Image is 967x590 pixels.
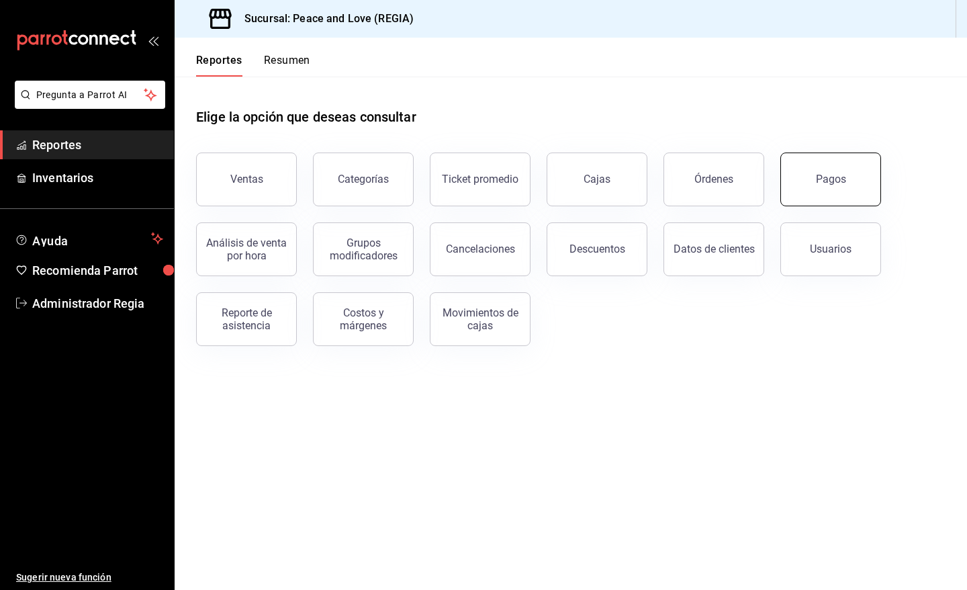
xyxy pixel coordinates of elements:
button: Datos de clientes [663,222,764,276]
span: Pregunta a Parrot AI [36,88,144,102]
button: Reportes [196,54,242,77]
div: Cajas [584,173,610,185]
button: Ticket promedio [430,153,531,206]
span: Sugerir nueva función [16,571,163,585]
div: Ventas [230,173,263,185]
div: Ticket promedio [442,173,518,185]
button: Costos y márgenes [313,292,414,346]
button: Resumen [264,54,310,77]
h1: Elige la opción que deseas consultar [196,107,416,127]
div: Costos y márgenes [322,306,405,332]
h3: Sucursal: Peace and Love (REGIA) [234,11,414,27]
div: Descuentos [569,243,625,255]
div: Análisis de venta por hora [205,237,288,262]
button: Grupos modificadores [313,222,414,276]
div: Usuarios [810,243,851,255]
button: Movimientos de cajas [430,292,531,346]
div: Movimientos de cajas [439,306,522,332]
span: Administrador Regia [32,294,163,312]
button: Ventas [196,153,297,206]
div: Grupos modificadores [322,237,405,262]
span: Reportes [32,136,163,154]
div: Categorías [338,173,389,185]
span: Recomienda Parrot [32,261,163,280]
button: Cajas [547,153,647,206]
button: Pregunta a Parrot AI [15,81,165,109]
div: Cancelaciones [446,243,515,255]
button: open_drawer_menu [148,35,158,46]
button: Descuentos [547,222,647,276]
div: Órdenes [694,173,733,185]
button: Órdenes [663,153,764,206]
button: Pagos [780,153,881,206]
span: Ayuda [32,230,146,247]
button: Cancelaciones [430,222,531,276]
div: Datos de clientes [674,243,755,255]
button: Usuarios [780,222,881,276]
a: Pregunta a Parrot AI [9,97,165,112]
div: navigation tabs [196,54,310,77]
button: Categorías [313,153,414,206]
button: Reporte de asistencia [196,292,297,346]
button: Análisis de venta por hora [196,222,297,276]
div: Pagos [816,173,846,185]
span: Inventarios [32,169,163,187]
div: Reporte de asistencia [205,306,288,332]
